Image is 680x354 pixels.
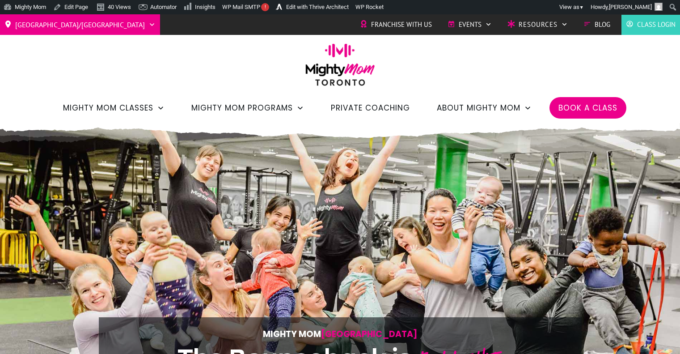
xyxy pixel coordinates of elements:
[558,100,617,115] a: Book a Class
[63,100,165,115] a: Mighty Mom Classes
[261,3,269,11] span: !
[437,100,520,115] span: About Mighty Mom
[63,100,153,115] span: Mighty Mom Classes
[595,18,610,31] span: Blog
[371,18,432,31] span: Franchise with Us
[437,100,532,115] a: About Mighty Mom
[321,328,418,340] span: [GEOGRAPHIC_DATA]
[583,18,610,31] a: Blog
[4,17,156,32] a: [GEOGRAPHIC_DATA]/[GEOGRAPHIC_DATA]
[626,18,676,31] a: Class Login
[191,100,304,115] a: Mighty Mom Programs
[331,100,410,115] a: Private Coaching
[459,18,481,31] span: Events
[360,18,432,31] a: Franchise with Us
[301,43,380,92] img: mightymom-logo-toronto
[637,18,676,31] span: Class Login
[609,4,652,10] span: [PERSON_NAME]
[579,4,584,10] span: ▼
[15,17,145,32] span: [GEOGRAPHIC_DATA]/[GEOGRAPHIC_DATA]
[519,18,558,31] span: Resources
[448,18,492,31] a: Events
[126,327,554,341] p: Mighty Mom
[507,18,568,31] a: Resources
[191,100,293,115] span: Mighty Mom Programs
